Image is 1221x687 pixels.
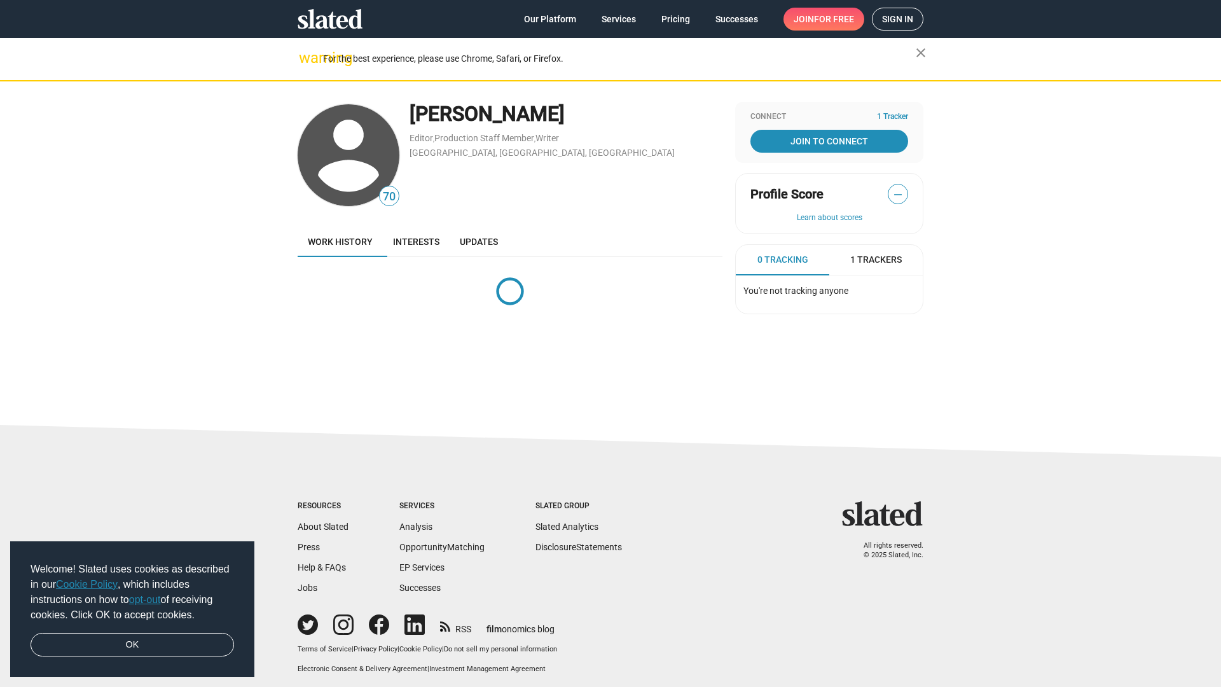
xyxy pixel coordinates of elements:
[433,135,434,142] span: ,
[410,148,675,158] a: [GEOGRAPHIC_DATA], [GEOGRAPHIC_DATA], [GEOGRAPHIC_DATA]
[31,633,234,657] a: dismiss cookie message
[298,583,317,593] a: Jobs
[352,645,354,653] span: |
[705,8,768,31] a: Successes
[399,562,445,572] a: EP Services
[383,226,450,257] a: Interests
[399,645,442,653] a: Cookie Policy
[434,133,534,143] a: Production Staff Member
[399,542,485,552] a: OpportunityMatching
[850,254,902,266] span: 1 Trackers
[460,237,498,247] span: Updates
[602,8,636,31] span: Services
[410,133,433,143] a: Editor
[298,542,320,552] a: Press
[750,112,908,122] div: Connect
[913,45,928,60] mat-icon: close
[354,645,397,653] a: Privacy Policy
[882,8,913,30] span: Sign in
[298,226,383,257] a: Work history
[794,8,854,31] span: Join
[872,8,923,31] a: Sign in
[877,112,908,122] span: 1 Tracker
[715,8,758,31] span: Successes
[814,8,854,31] span: for free
[31,562,234,623] span: Welcome! Slated uses cookies as described in our , which includes instructions on how to of recei...
[486,624,502,634] span: film
[393,237,439,247] span: Interests
[524,8,576,31] span: Our Platform
[440,616,471,635] a: RSS
[298,501,348,511] div: Resources
[651,8,700,31] a: Pricing
[850,541,923,560] p: All rights reserved. © 2025 Slated, Inc.
[750,130,908,153] a: Join To Connect
[308,237,373,247] span: Work history
[750,186,824,203] span: Profile Score
[514,8,586,31] a: Our Platform
[442,645,444,653] span: |
[399,501,485,511] div: Services
[56,579,118,590] a: Cookie Policy
[399,583,441,593] a: Successes
[429,665,546,673] a: Investment Management Agreement
[10,541,254,677] div: cookieconsent
[299,50,314,66] mat-icon: warning
[486,613,555,635] a: filmonomics blog
[757,254,808,266] span: 0 Tracking
[888,186,907,203] span: —
[380,188,399,205] span: 70
[535,542,622,552] a: DisclosureStatements
[535,501,622,511] div: Slated Group
[298,522,348,532] a: About Slated
[298,562,346,572] a: Help & FAQs
[323,50,916,67] div: For the best experience, please use Chrome, Safari, or Firefox.
[444,645,557,655] button: Do not sell my personal information
[743,286,848,296] span: You're not tracking anyone
[591,8,646,31] a: Services
[661,8,690,31] span: Pricing
[397,645,399,653] span: |
[534,135,535,142] span: ,
[427,665,429,673] span: |
[783,8,864,31] a: Joinfor free
[753,130,906,153] span: Join To Connect
[298,665,427,673] a: Electronic Consent & Delivery Agreement
[535,133,559,143] a: Writer
[399,522,432,532] a: Analysis
[450,226,508,257] a: Updates
[129,594,161,605] a: opt-out
[410,101,722,128] div: [PERSON_NAME]
[535,522,598,532] a: Slated Analytics
[750,213,908,223] button: Learn about scores
[298,645,352,653] a: Terms of Service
